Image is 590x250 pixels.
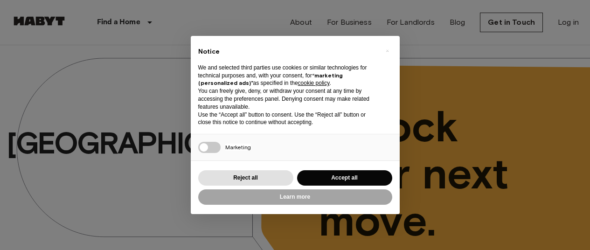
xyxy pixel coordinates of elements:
p: We and selected third parties use cookies or similar technologies for technical purposes and, wit... [198,64,377,87]
button: Learn more [198,189,392,205]
p: Use the “Accept all” button to consent. Use the “Reject all” button or close this notice to conti... [198,111,377,127]
span: × [386,45,389,56]
button: Reject all [198,170,293,186]
button: Accept all [297,170,392,186]
a: cookie policy [298,80,330,86]
p: You can freely give, deny, or withdraw your consent at any time by accessing the preferences pane... [198,87,377,111]
button: Close this notice [380,43,395,58]
h2: Notice [198,47,377,56]
span: Marketing [225,144,251,151]
strong: “marketing (personalized ads)” [198,72,343,87]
